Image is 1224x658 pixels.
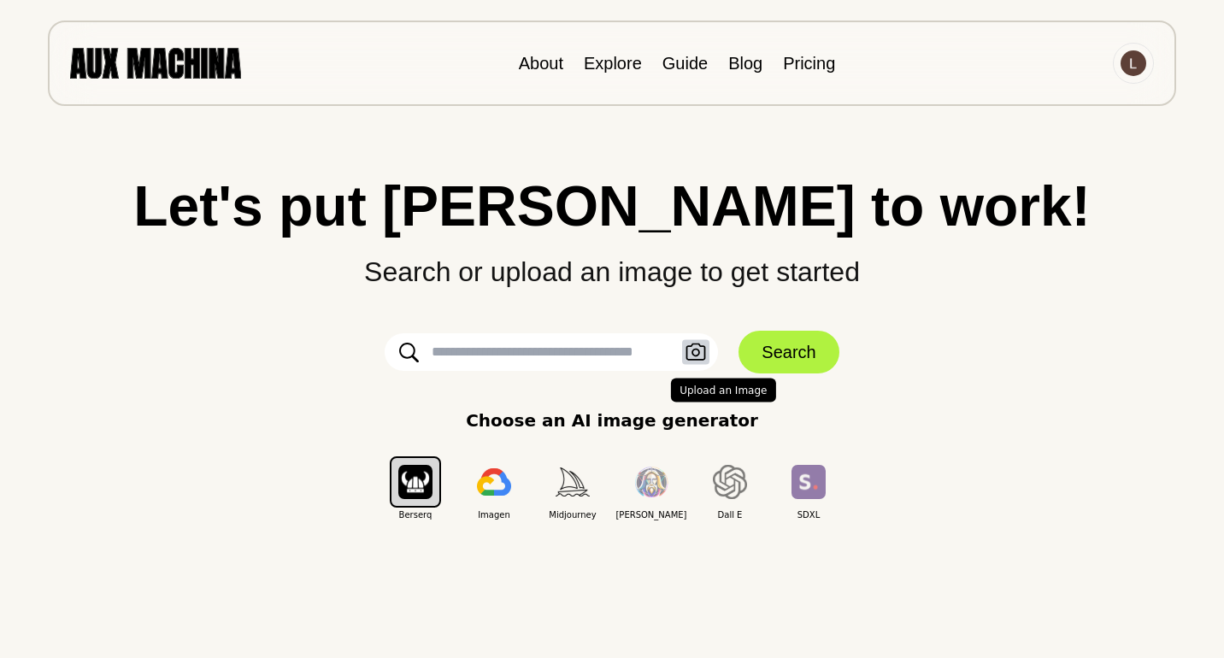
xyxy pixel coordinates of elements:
span: Berserq [376,508,455,521]
span: [PERSON_NAME] [612,508,691,521]
p: Search or upload an image to get started [34,234,1190,292]
a: Blog [728,54,762,73]
p: Choose an AI image generator [466,408,758,433]
button: Upload an Image [682,340,709,365]
img: Leonardo [634,467,668,498]
a: Guide [662,54,708,73]
img: AUX MACHINA [70,48,241,78]
h1: Let's put [PERSON_NAME] to work! [34,178,1190,234]
a: Pricing [783,54,835,73]
img: Avatar [1121,50,1146,76]
span: Imagen [455,508,533,521]
img: SDXL [791,465,826,498]
img: Dall E [713,465,747,499]
span: Upload an Image [671,378,775,402]
span: Dall E [691,508,769,521]
img: Imagen [477,468,511,496]
span: SDXL [769,508,848,521]
a: Explore [584,54,642,73]
span: Midjourney [533,508,612,521]
button: Search [739,331,839,373]
a: About [519,54,563,73]
img: Midjourney [556,467,590,496]
img: Berserq [398,465,433,498]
